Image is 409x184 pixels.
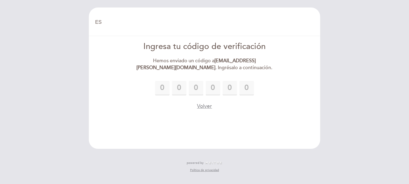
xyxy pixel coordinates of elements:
[239,81,254,95] input: 0
[172,81,186,95] input: 0
[136,57,274,71] div: Hemos enviado un código a . Ingrésalo a continuación.
[190,168,219,172] a: Política de privacidad
[206,81,220,95] input: 0
[155,81,170,95] input: 0
[136,41,274,53] div: Ingresa tu código de verificación
[187,161,222,165] a: powered by
[223,81,237,95] input: 0
[197,103,212,110] button: Volver
[205,161,222,164] img: MEITRE
[187,161,204,165] span: powered by
[189,81,203,95] input: 0
[136,58,256,71] strong: [EMAIL_ADDRESS][PERSON_NAME][DOMAIN_NAME]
